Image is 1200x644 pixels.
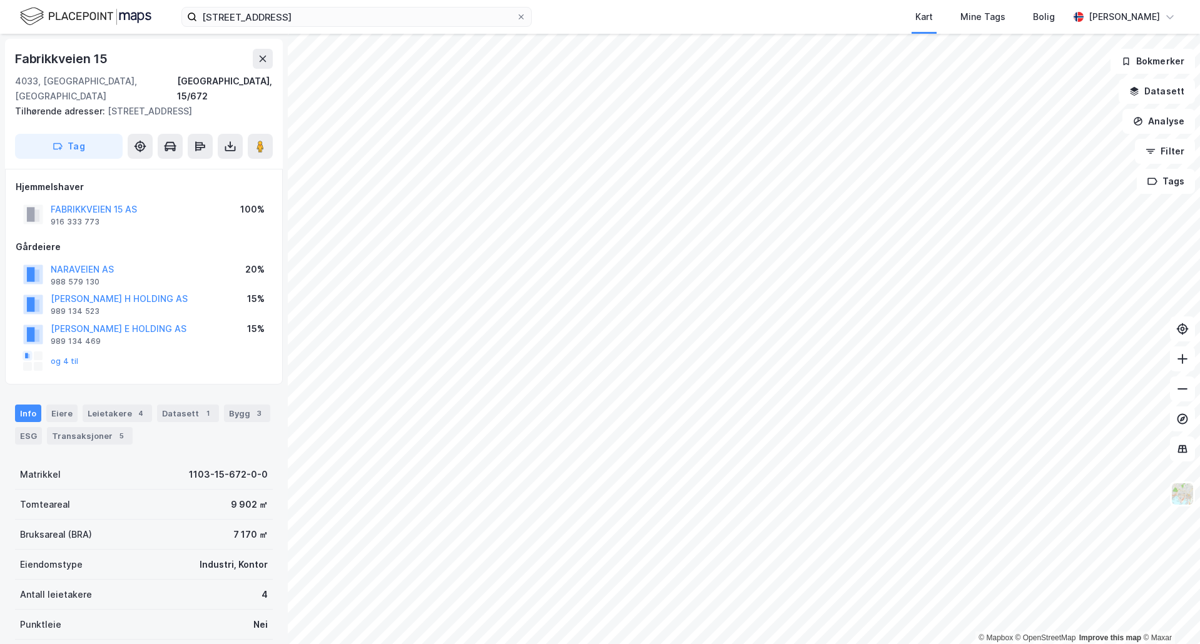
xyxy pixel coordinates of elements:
div: 4033, [GEOGRAPHIC_DATA], [GEOGRAPHIC_DATA] [15,74,177,104]
div: [GEOGRAPHIC_DATA], 15/672 [177,74,273,104]
button: Datasett [1119,79,1195,104]
div: Punktleie [20,617,61,632]
div: Tomteareal [20,497,70,512]
div: 20% [245,262,265,277]
div: Fabrikkveien 15 [15,49,110,69]
button: Analyse [1122,109,1195,134]
div: Kontrollprogram for chat [1137,584,1200,644]
div: 1103-15-672-0-0 [189,467,268,482]
div: 989 134 469 [51,336,101,346]
span: Tilhørende adresser: [15,106,108,116]
img: logo.f888ab2527a4732fd821a326f86c7f29.svg [20,6,151,28]
div: [STREET_ADDRESS] [15,104,263,119]
div: 4 [262,587,268,602]
iframe: Chat Widget [1137,584,1200,644]
div: 7 170 ㎡ [233,527,268,542]
div: Hjemmelshaver [16,179,272,194]
div: 100% [240,202,265,217]
div: Leietakere [83,405,152,422]
input: Søk på adresse, matrikkel, gårdeiere, leietakere eller personer [197,8,516,26]
a: Improve this map [1079,633,1141,642]
div: Eiere [46,405,78,422]
div: Transaksjoner [47,427,133,445]
div: ESG [15,427,42,445]
div: 15% [247,291,265,306]
div: 3 [253,407,265,420]
div: 988 579 130 [51,277,99,287]
div: Matrikkel [20,467,61,482]
div: [PERSON_NAME] [1089,9,1160,24]
div: 1 [201,407,214,420]
img: Z [1171,482,1194,506]
div: Gårdeiere [16,239,272,254]
div: Nei [253,617,268,632]
div: Kart [915,9,933,24]
div: 15% [247,321,265,336]
div: Bolig [1033,9,1055,24]
div: Bygg [224,405,270,422]
div: Antall leietakere [20,587,92,602]
button: Bokmerker [1111,49,1195,74]
div: 989 134 523 [51,306,99,316]
div: Info [15,405,41,422]
div: Mine Tags [960,9,1005,24]
button: Tag [15,134,123,159]
div: 4 [135,407,147,420]
div: Datasett [157,405,219,422]
button: Filter [1135,139,1195,164]
div: Industri, Kontor [200,557,268,572]
div: Eiendomstype [20,557,83,572]
button: Tags [1137,169,1195,194]
a: Mapbox [979,633,1013,642]
div: 916 333 773 [51,217,99,227]
div: Bruksareal (BRA) [20,527,92,542]
a: OpenStreetMap [1015,633,1076,642]
div: 9 902 ㎡ [231,497,268,512]
div: 5 [115,430,128,442]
